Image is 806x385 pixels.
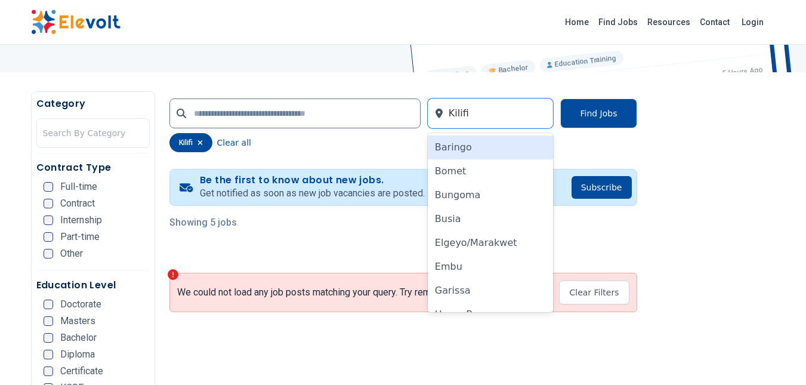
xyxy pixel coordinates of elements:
a: Resources [643,13,695,32]
div: Elgeyo/Marakwet [428,231,554,255]
iframe: Chat Widget [746,328,806,385]
a: Home [560,13,594,32]
span: Other [60,249,83,258]
h5: Category [36,97,150,111]
span: Full-time [60,182,97,192]
span: Bachelor [60,333,97,343]
input: Contract [44,199,53,208]
input: Internship [44,215,53,225]
a: Login [734,10,771,34]
h5: Education Level [36,278,150,292]
button: Clear Filters [559,281,629,304]
span: Masters [60,316,95,326]
img: Elevolt [31,10,121,35]
button: Subscribe [572,176,632,199]
a: Contact [695,13,734,32]
input: Doctorate [44,300,53,309]
input: Certificate [44,366,53,376]
div: Garissa [428,279,554,303]
a: Find Jobs [594,13,643,32]
div: Bomet [428,159,554,183]
button: Clear all [217,133,251,152]
input: Masters [44,316,53,326]
h5: Contract Type [36,161,150,175]
button: Find Jobs [560,98,637,128]
span: Doctorate [60,300,101,309]
div: Homa Bay [428,303,554,327]
div: Bungoma [428,183,554,207]
span: Diploma [60,350,95,359]
div: Busia [428,207,554,231]
span: Part-time [60,232,100,242]
span: Certificate [60,366,103,376]
div: kilifi [169,133,212,152]
input: Other [44,249,53,258]
span: Contract [60,199,95,208]
p: Showing 5 jobs [169,215,637,230]
p: We could not load any job posts matching your query. Try removing the filters... [177,287,501,298]
div: Baringo [428,135,554,159]
p: Get notified as soon as new job vacancies are posted. [200,186,425,201]
div: Embu [428,255,554,279]
input: Part-time [44,232,53,242]
h4: Be the first to know about new jobs. [200,174,425,186]
input: Diploma [44,350,53,359]
input: Bachelor [44,333,53,343]
span: Internship [60,215,102,225]
input: Full-time [44,182,53,192]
